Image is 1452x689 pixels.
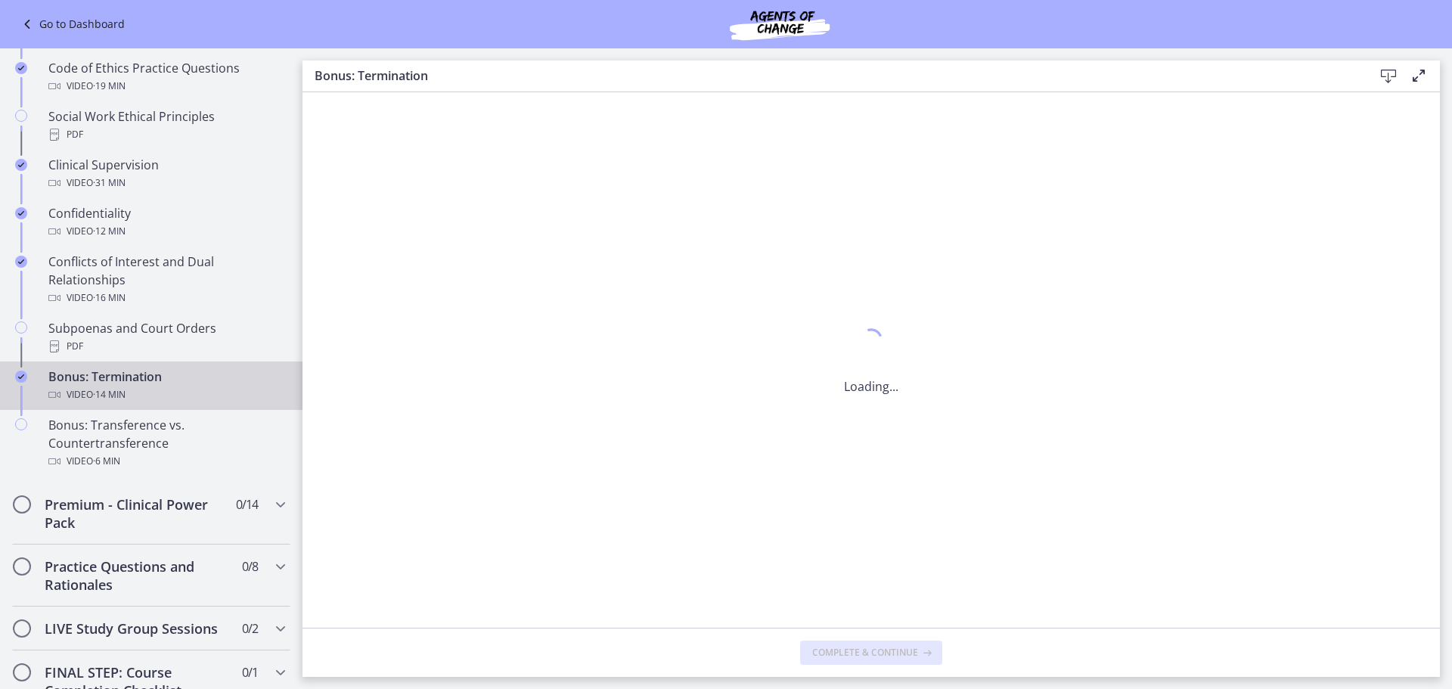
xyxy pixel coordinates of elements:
div: Bonus: Termination [48,368,284,404]
span: · 19 min [93,77,126,95]
div: Social Work Ethical Principles [48,107,284,144]
span: Complete & continue [812,647,918,659]
h2: Practice Questions and Rationales [45,557,229,594]
span: · 6 min [93,452,120,470]
span: 0 / 14 [236,495,258,514]
div: Confidentiality [48,204,284,241]
span: · 12 min [93,222,126,241]
span: 0 / 8 [242,557,258,576]
div: Code of Ethics Practice Questions [48,59,284,95]
img: Agents of Change Social Work Test Prep [689,6,870,42]
div: Subpoenas and Court Orders [48,319,284,355]
div: PDF [48,337,284,355]
div: PDF [48,126,284,144]
div: Video [48,174,284,192]
div: Video [48,77,284,95]
span: · 14 min [93,386,126,404]
span: · 31 min [93,174,126,192]
h2: LIVE Study Group Sessions [45,619,229,638]
p: Loading... [844,377,898,396]
div: Video [48,452,284,470]
button: Complete & continue [800,641,942,665]
span: 0 / 1 [242,663,258,681]
div: Clinical Supervision [48,156,284,192]
i: Completed [15,207,27,219]
div: Video [48,222,284,241]
i: Completed [15,159,27,171]
i: Completed [15,371,27,383]
div: Bonus: Transference vs. Countertransference [48,416,284,470]
div: Conflicts of Interest and Dual Relationships [48,253,284,307]
i: Completed [15,256,27,268]
div: 1 [844,324,898,359]
span: 0 / 2 [242,619,258,638]
div: Video [48,386,284,404]
a: Go to Dashboard [18,15,125,33]
span: · 16 min [93,289,126,307]
h3: Bonus: Termination [315,67,1349,85]
i: Completed [15,62,27,74]
h2: Premium - Clinical Power Pack [45,495,229,532]
div: Video [48,289,284,307]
